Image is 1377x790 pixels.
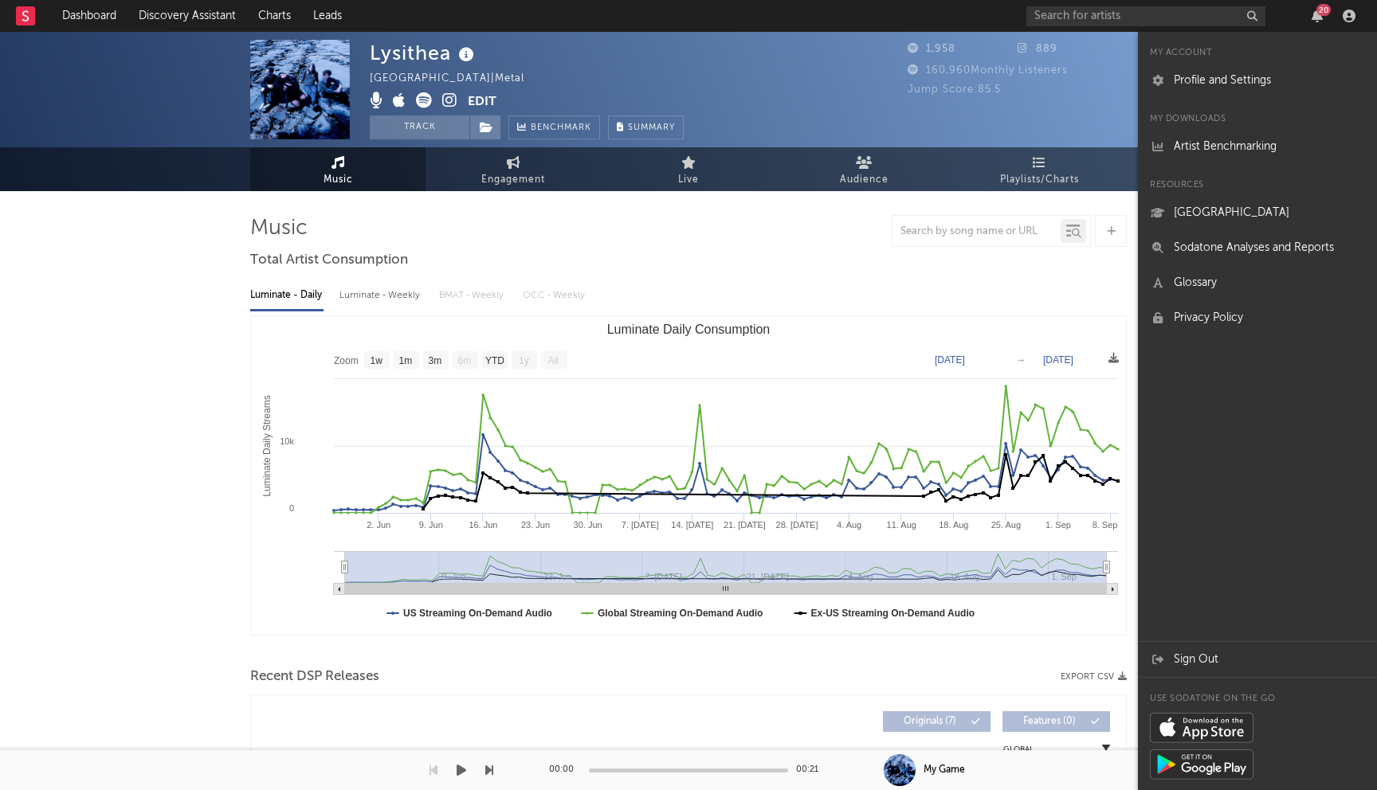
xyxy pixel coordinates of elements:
[250,147,426,191] a: Music
[261,395,273,496] text: Luminate Daily Streams
[1138,63,1377,98] a: Profile and Settings
[1138,129,1377,164] a: Artist Benchmarking
[481,170,545,190] span: Engagement
[1316,4,1331,16] div: 20
[1138,176,1377,195] div: Resources
[840,170,889,190] span: Audience
[1312,10,1323,22] button: 20
[280,436,294,446] text: 10k
[1045,520,1071,530] text: 1. Sep
[908,44,955,54] span: 1,958
[887,520,916,530] text: 11. Aug
[370,115,469,139] button: Track
[485,355,504,366] text: YTD
[419,520,443,530] text: 9. Jun
[811,608,975,619] text: Ex-US Streaming On-Demand Audio
[370,40,478,66] div: Lysithea
[724,520,766,530] text: 21. [DATE]
[608,115,684,139] button: Summary
[1043,354,1073,366] text: [DATE]
[1018,44,1057,54] span: 889
[367,520,390,530] text: 2. Jun
[1013,717,1086,726] span: Features ( 0 )
[250,667,379,686] span: Recent DSP Releases
[334,355,359,366] text: Zoom
[1138,690,1377,709] div: Use Sodatone on the go
[622,520,659,530] text: 7. [DATE]
[837,520,861,530] text: 4. Aug
[1000,170,1079,190] span: Playlists/Charts
[519,355,529,366] text: 1y
[991,520,1021,530] text: 25. Aug
[1138,195,1377,230] a: [GEOGRAPHIC_DATA]
[1026,6,1265,26] input: Search for artists
[1138,265,1377,300] a: Glossary
[628,123,675,132] span: Summary
[939,520,968,530] text: 18. Aug
[429,355,442,366] text: 3m
[1138,300,1377,335] a: Privacy Policy
[1002,711,1110,732] button: Features(0)
[924,763,965,777] div: My Game
[508,115,600,139] a: Benchmark
[1138,110,1377,129] div: My Downloads
[251,316,1126,635] svg: Luminate Daily Consumption
[933,749,977,787] span: Estimated % Playlist Streams Last Day
[469,520,497,530] text: 16. Jun
[883,711,991,732] button: Originals(7)
[893,717,967,726] span: Originals ( 7 )
[403,608,552,619] text: US Streaming On-Demand Audio
[908,84,1001,95] span: Jump Score: 85.5
[1138,642,1377,677] a: Sign Out
[250,251,408,270] span: Total Artist Consumption
[531,119,591,138] span: Benchmark
[324,170,353,190] span: Music
[776,147,951,191] a: Audience
[399,355,413,366] text: 1m
[671,520,713,530] text: 14. [DATE]
[601,147,776,191] a: Live
[547,355,558,366] text: All
[1138,230,1377,265] a: Sodatone Analyses and Reports
[574,520,602,530] text: 30. Jun
[549,761,581,780] div: 00:00
[339,282,423,309] div: Luminate - Weekly
[935,354,965,366] text: [DATE]
[521,520,550,530] text: 23. Jun
[370,69,543,88] div: [GEOGRAPHIC_DATA] | Metal
[598,608,763,619] text: Global Streaming On-Demand Audio
[678,170,699,190] span: Live
[872,749,916,787] span: Global Rolling 7D Audio Streams
[1061,672,1127,682] button: Export CSV
[951,147,1127,191] a: Playlists/Charts
[908,65,1068,76] span: 160,960 Monthly Listeners
[371,355,383,366] text: 1w
[1138,44,1377,63] div: My Account
[892,225,1061,238] input: Search by song name or URL
[796,761,828,780] div: 00:21
[426,147,601,191] a: Engagement
[250,282,324,309] div: Luminate - Daily
[1093,520,1118,530] text: 8. Sep
[607,323,771,336] text: Luminate Daily Consumption
[289,503,294,513] text: 0
[458,355,472,366] text: 6m
[776,520,818,530] text: 28. [DATE]
[1016,354,1026,366] text: →
[468,92,496,112] button: Edit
